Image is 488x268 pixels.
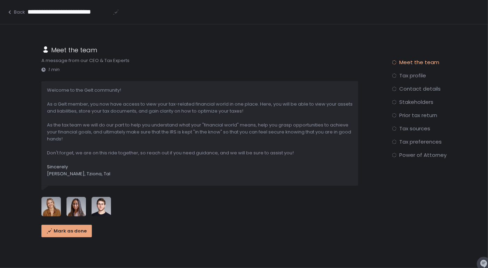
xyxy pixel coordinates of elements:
[399,138,442,145] span: Tax preferences
[47,163,353,177] div: Sincerely [PERSON_NAME], Tziona, Tal
[47,228,87,234] div: Mark as done
[47,87,353,94] div: Welcome to the Gelt community!
[51,45,97,55] h1: Meet the team
[399,72,426,79] span: Tax profile
[47,122,353,143] div: As the tax team we will do our part to help you understand what your "financial world" means, hel...
[41,225,92,237] button: Mark as done
[7,9,25,15] button: Back
[399,112,437,119] span: Prior tax return
[399,59,439,66] span: Meet the team
[41,57,358,64] div: A message from our CEO & Tax Experts
[399,152,447,159] span: Power of Attorney
[41,67,358,73] div: 1 min
[47,150,353,156] div: Don't forget, we are on this ride together, so reach out if you need guidance, and we will be sur...
[399,125,430,132] span: Tax sources
[47,101,353,115] div: As a Gelt member, you now have access to view your tax-related financial world in one place. Here...
[399,99,433,106] span: Stakeholders
[399,85,441,92] span: Contact details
